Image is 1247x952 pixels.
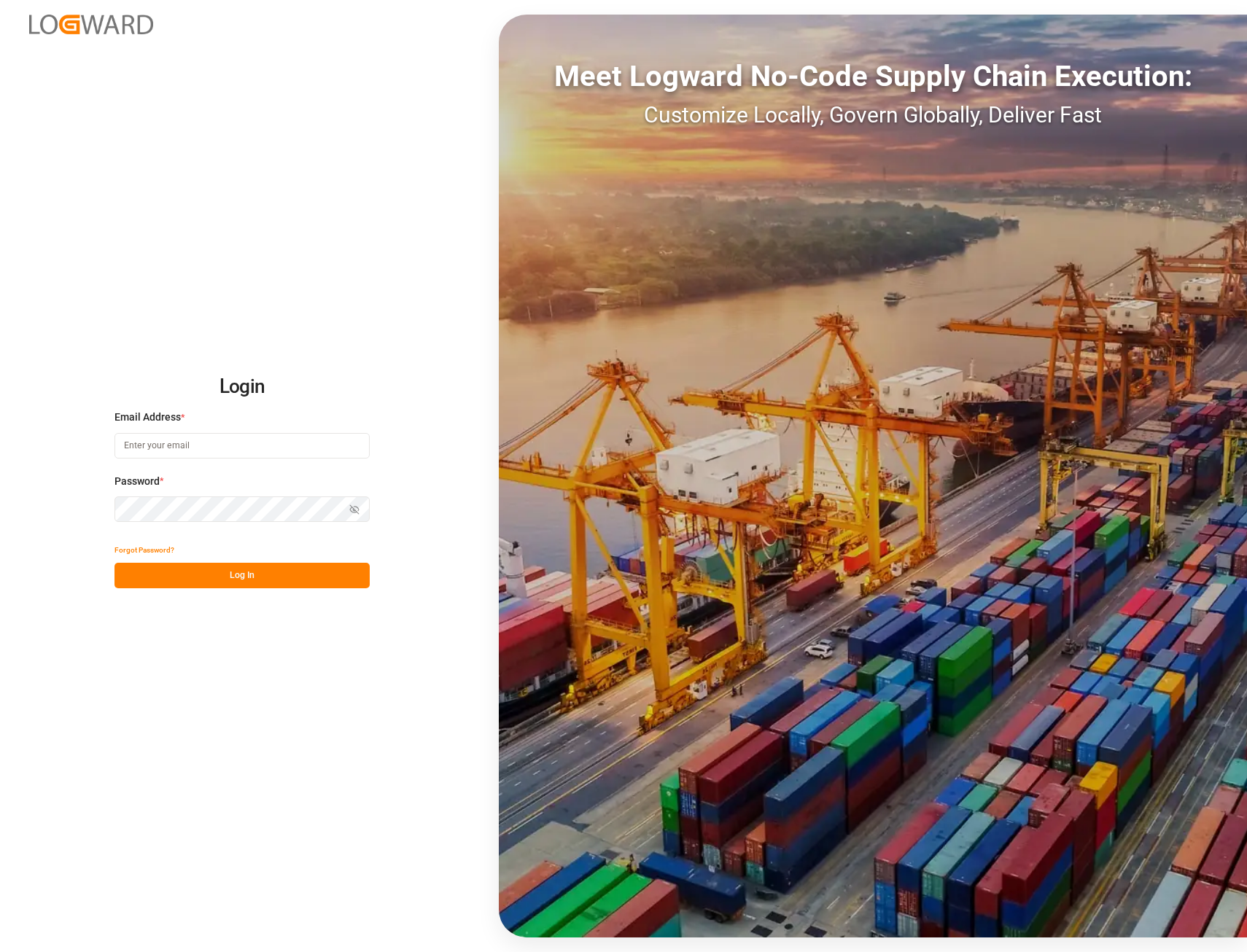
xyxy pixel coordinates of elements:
h2: Login [114,364,370,410]
img: Logward_new_orange.png [29,15,153,34]
span: Email Address [114,410,181,425]
span: Password [114,474,160,489]
div: Meet Logward No-Code Supply Chain Execution: [499,55,1247,98]
input: Enter your email [114,433,370,459]
button: Forgot Password? [114,537,174,563]
button: Log In [114,563,370,588]
div: Customize Locally, Govern Globally, Deliver Fast [499,98,1247,131]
